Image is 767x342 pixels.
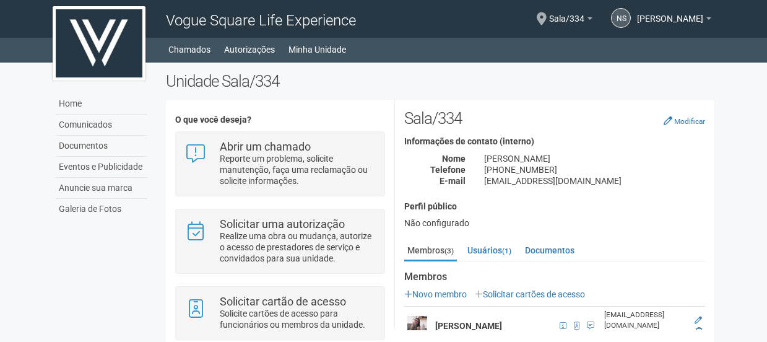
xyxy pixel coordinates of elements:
[56,94,147,115] a: Home
[475,164,714,175] div: [PHONE_NUMBER]
[175,115,385,125] h4: O que você deseja?
[220,217,345,230] strong: Solicitar uma autorização
[696,327,702,335] a: Excluir membro
[637,2,703,24] span: Nauara Silva Machado
[185,141,375,186] a: Abrir um chamado Reporte um problema, solicite manutenção, faça uma reclamação ou solicite inform...
[440,176,466,186] strong: E-mail
[166,12,356,29] span: Vogue Square Life Experience
[56,136,147,157] a: Documentos
[404,202,705,211] h4: Perfil público
[56,115,147,136] a: Comunicados
[168,41,210,58] a: Chamados
[220,308,375,330] p: Solicite cartões de acesso para funcionários ou membros da unidade.
[549,15,592,25] a: Sala/334
[404,109,705,128] h2: Sala/334
[664,116,705,126] a: Modificar
[407,316,427,336] img: user.png
[404,217,705,229] div: Não configurado
[185,296,375,330] a: Solicitar cartão de acesso Solicite cartões de acesso para funcionários ou membros da unidade.
[549,2,584,24] span: Sala/334
[475,289,585,299] a: Solicitar cartões de acesso
[56,199,147,219] a: Galeria de Fotos
[224,41,275,58] a: Autorizações
[695,316,702,325] a: Editar membro
[404,271,705,283] strong: Membros
[56,178,147,199] a: Anuncie sua marca
[475,175,714,186] div: [EMAIL_ADDRESS][DOMAIN_NAME]
[604,310,685,331] div: [EMAIL_ADDRESS][DOMAIN_NAME]
[464,241,514,260] a: Usuários(1)
[435,321,502,331] strong: [PERSON_NAME]
[444,247,454,255] small: (3)
[611,8,631,28] a: NS
[475,153,714,164] div: [PERSON_NAME]
[522,241,578,260] a: Documentos
[220,295,346,308] strong: Solicitar cartão de acesso
[288,41,346,58] a: Minha Unidade
[220,153,375,186] p: Reporte um problema, solicite manutenção, faça uma reclamação ou solicite informações.
[185,219,375,264] a: Solicitar uma autorização Realize uma obra ou mudança, autorize o acesso de prestadores de serviç...
[404,137,705,146] h4: Informações de contato (interno)
[56,157,147,178] a: Eventos e Publicidade
[674,117,705,126] small: Modificar
[166,72,715,90] h2: Unidade Sala/334
[430,165,466,175] strong: Telefone
[53,6,145,81] img: logo.jpg
[404,241,457,261] a: Membros(3)
[404,289,467,299] a: Novo membro
[220,140,311,153] strong: Abrir um chamado
[220,230,375,264] p: Realize uma obra ou mudança, autorize o acesso de prestadores de serviço e convidados para sua un...
[502,247,511,255] small: (1)
[442,154,466,164] strong: Nome
[637,15,711,25] a: [PERSON_NAME]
